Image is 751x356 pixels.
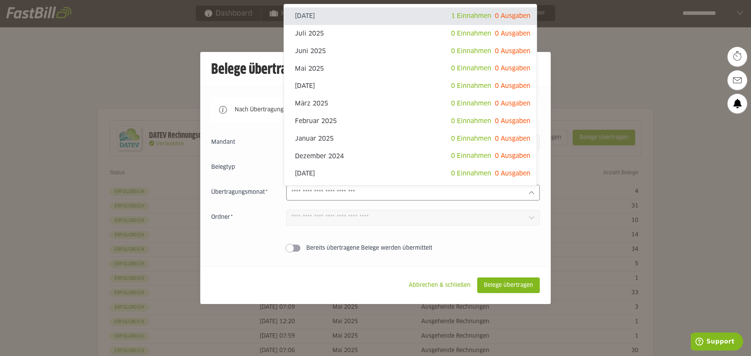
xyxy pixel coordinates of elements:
[495,100,530,107] span: 0 Ausgaben
[402,277,477,293] sl-button: Abbrechen & schließen
[284,25,537,43] sl-option: Juli 2025
[495,153,530,159] span: 0 Ausgaben
[451,170,491,177] span: 0 Einnahmen
[451,136,491,142] span: 0 Einnahmen
[284,147,537,165] sl-option: Dezember 2024
[451,118,491,124] span: 0 Einnahmen
[451,30,491,37] span: 0 Einnahmen
[477,277,540,293] sl-button: Belege übertragen
[284,130,537,148] sl-option: Januar 2025
[495,65,530,72] span: 0 Ausgaben
[451,13,491,19] span: 1 Einnahmen
[284,165,537,182] sl-option: [DATE]
[451,48,491,54] span: 0 Einnahmen
[284,60,537,77] sl-option: Mai 2025
[495,83,530,89] span: 0 Ausgaben
[284,43,537,60] sl-option: Juni 2025
[495,170,530,177] span: 0 Ausgaben
[284,7,537,25] sl-option: [DATE]
[691,333,743,352] iframe: Öffnet ein Widget, in dem Sie weitere Informationen finden
[451,153,491,159] span: 0 Einnahmen
[495,30,530,37] span: 0 Ausgaben
[495,13,530,19] span: 0 Ausgaben
[451,83,491,89] span: 0 Einnahmen
[211,244,540,252] sl-switch: Bereits übertragene Belege werden übermittelt
[284,77,537,95] sl-option: [DATE]
[284,113,537,130] sl-option: Februar 2025
[284,95,537,113] sl-option: März 2025
[495,118,530,124] span: 0 Ausgaben
[495,136,530,142] span: 0 Ausgaben
[495,48,530,54] span: 0 Ausgaben
[284,182,537,200] sl-option: Oktober 2024
[451,100,491,107] span: 0 Einnahmen
[451,65,491,72] span: 0 Einnahmen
